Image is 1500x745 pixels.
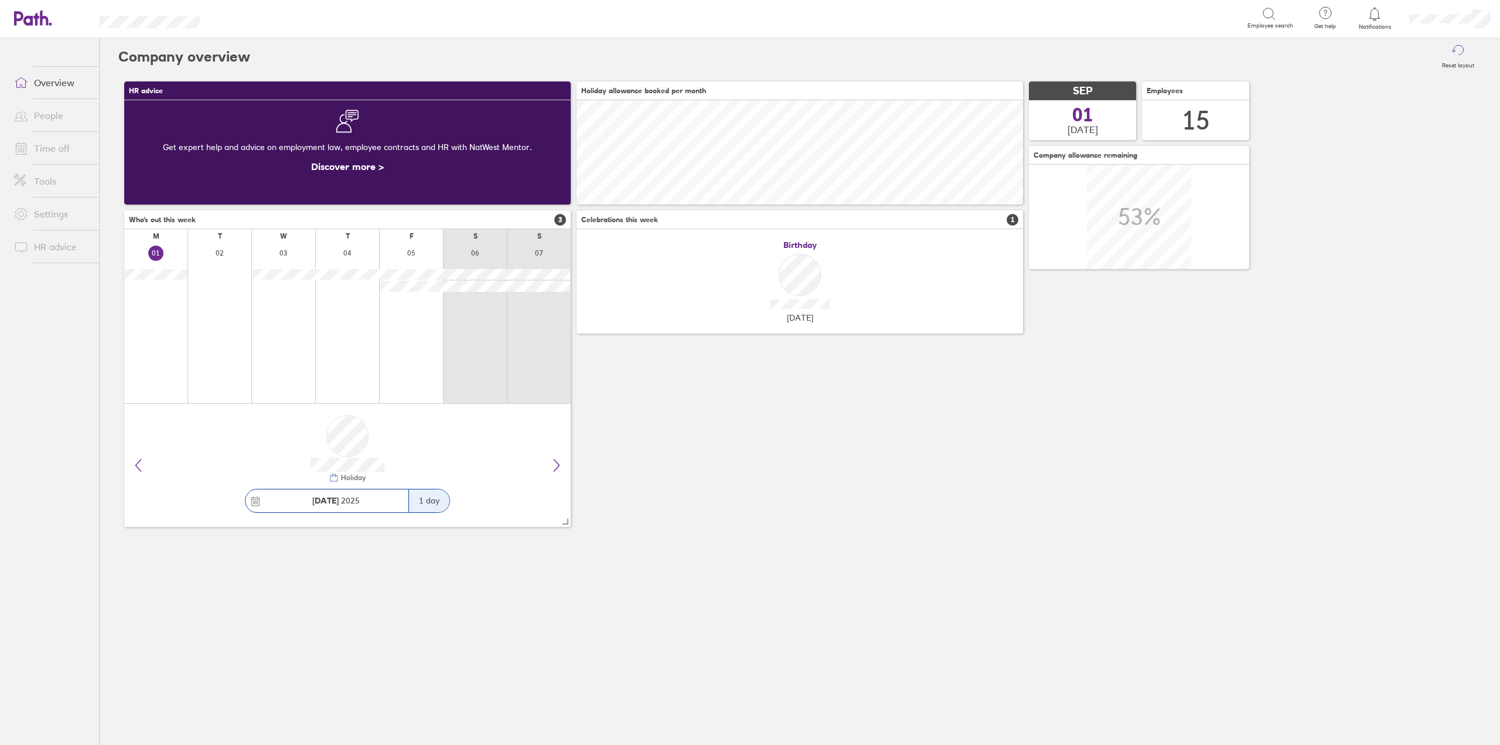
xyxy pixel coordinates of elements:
div: 15 [1182,106,1210,135]
span: Holiday allowance booked per month [581,87,706,95]
div: W [280,232,287,240]
span: Notifications [1356,23,1394,30]
span: HR advice [129,87,163,95]
div: T [218,232,222,240]
label: Reset layout [1435,59,1481,69]
div: M [153,232,159,240]
span: [DATE] [787,313,813,322]
strong: [DATE] [312,495,339,506]
a: Overview [5,71,99,94]
span: 3 [554,214,566,226]
span: Company allowance remaining [1034,151,1137,159]
div: Get expert help and advice on employment law, employee contracts and HR with NatWest Mentor. [134,133,561,161]
span: 1 [1007,214,1018,226]
a: Settings [5,202,99,226]
span: Birthday [783,240,817,250]
span: SEP [1073,85,1093,97]
span: Employee search [1247,22,1293,29]
a: Time off [5,137,99,160]
span: [DATE] [1068,124,1098,135]
a: HR advice [5,235,99,258]
span: 2025 [312,496,360,505]
span: 01 [1072,106,1093,124]
div: 1 day [408,489,449,512]
a: Discover more > [311,161,384,172]
div: Search [231,12,261,23]
h2: Company overview [118,38,250,76]
div: Holiday [339,474,366,482]
div: S [537,232,541,240]
span: Celebrations this week [581,216,658,224]
button: Reset layout [1435,38,1481,76]
div: S [473,232,478,240]
span: Get help [1306,23,1344,30]
div: F [410,232,414,240]
span: Who's out this week [129,216,196,224]
span: Employees [1147,87,1183,95]
a: People [5,104,99,127]
a: Tools [5,169,99,193]
a: Notifications [1356,6,1394,30]
div: T [346,232,350,240]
